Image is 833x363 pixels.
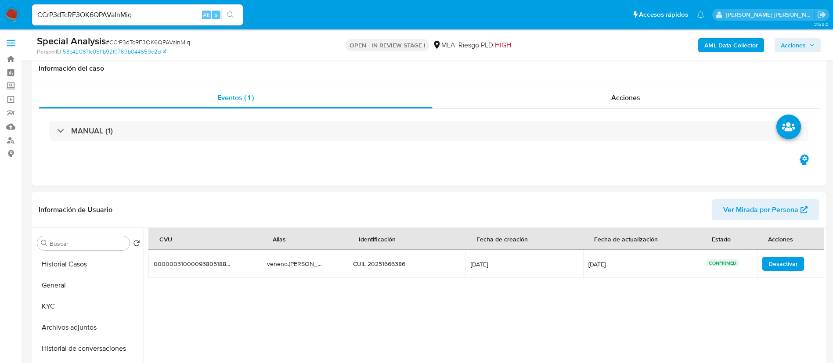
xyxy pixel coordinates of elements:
[698,38,764,52] button: AML Data Collector
[37,48,61,56] b: Person ID
[71,126,113,136] h3: MANUAL (1)
[34,317,144,338] button: Archivos adjuntos
[346,39,429,51] p: OPEN - IN REVIEW STAGE I
[39,64,819,73] h1: Información del caso
[37,34,106,48] b: Special Analysis
[781,38,806,52] span: Acciones
[32,9,243,21] input: Buscar usuario o caso...
[723,199,798,220] span: Ver Mirada por Persona
[775,38,821,52] button: Acciones
[697,11,704,18] a: Notificaciones
[41,240,48,247] button: Buscar
[63,48,166,56] a: 58b42087fc05f1b92f0769b044659e2d
[34,254,144,275] button: Historial Casos
[133,240,140,249] button: Volver al orden por defecto
[215,11,217,19] span: s
[817,10,826,19] a: Salir
[50,240,126,248] input: Buscar
[34,275,144,296] button: General
[221,9,239,21] button: search-icon
[611,93,640,103] span: Acciones
[217,93,254,103] span: Eventos ( 1 )
[34,296,144,317] button: KYC
[203,11,210,19] span: Alt
[639,10,688,19] span: Accesos rápidos
[49,121,808,141] div: MANUAL (1)
[106,38,190,47] span: # CCrP3dTcRF3OK6QPAVaInMiq
[726,11,815,19] p: lucia.neglia@mercadolibre.com
[458,40,511,50] span: Riesgo PLD:
[433,40,455,50] div: MLA
[34,338,144,359] button: Historial de conversaciones
[704,38,758,52] b: AML Data Collector
[712,199,819,220] button: Ver Mirada por Persona
[39,205,112,214] h1: Información de Usuario
[495,40,511,50] span: HIGH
